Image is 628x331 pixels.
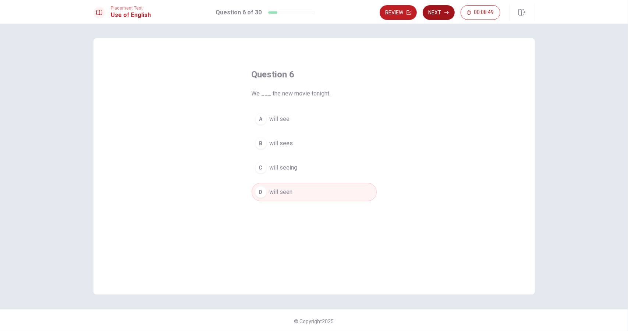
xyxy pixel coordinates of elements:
button: Review [380,5,417,20]
button: Next [423,5,455,20]
h4: Question 6 [252,69,377,80]
div: B [255,137,267,149]
span: will seen [270,188,293,196]
span: will sees [270,139,293,148]
span: will seeing [270,163,298,172]
span: will see [270,115,290,123]
span: We ___ the new movie tonight. [252,89,377,98]
button: 00:08:49 [461,5,500,20]
div: A [255,113,267,125]
span: © Copyright 2025 [294,318,334,324]
h1: Question 6 of 30 [216,8,262,17]
div: D [255,186,267,198]
button: Cwill seeing [252,158,377,177]
span: 00:08:49 [474,10,494,15]
h1: Use of English [111,11,151,20]
button: Awill see [252,110,377,128]
button: Dwill seen [252,183,377,201]
button: Bwill sees [252,134,377,153]
span: Placement Test [111,6,151,11]
div: C [255,162,267,174]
